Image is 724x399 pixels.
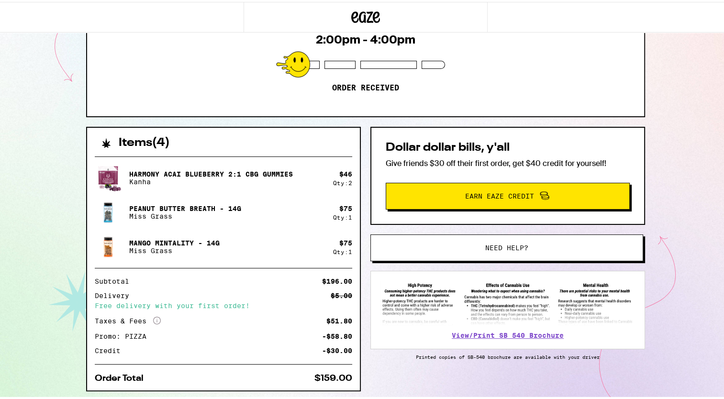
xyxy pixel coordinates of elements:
div: Order Total [95,372,150,381]
p: Kanha [129,176,293,184]
h2: Dollar dollar bills, y'all [386,140,630,152]
button: Earn Eaze Credit [386,181,630,208]
div: Delivery [95,290,136,297]
div: Promo: PIZZA [95,331,153,338]
div: $51.80 [326,316,352,322]
div: Free delivery with your first order! [95,300,352,307]
p: Give friends $30 off their first order, get $40 credit for yourself! [386,156,630,166]
div: $196.00 [322,276,352,283]
span: Need help? [485,243,528,249]
div: 2:00pm - 4:00pm [316,31,415,44]
div: $ 46 [339,168,352,176]
div: -$30.00 [322,345,352,352]
p: Miss Grass [129,211,241,218]
img: SB 540 Brochure preview [380,279,635,323]
p: Miss Grass [129,245,220,253]
img: Miss Grass - Peanut Butter Breath - 14g [95,197,122,224]
div: $ 75 [339,203,352,211]
button: Need help? [370,233,643,259]
div: $5.00 [331,290,352,297]
div: Credit [95,345,127,352]
p: Peanut Butter Breath - 14g [129,203,241,211]
div: Qty: 1 [333,212,352,219]
div: $159.00 [314,372,352,381]
div: Subtotal [95,276,136,283]
img: Miss Grass - Mango Mintality - 14g [95,232,122,258]
div: Qty: 1 [333,247,352,253]
a: View/Print SB 540 Brochure [452,330,564,337]
p: Harmony Acai Blueberry 2:1 CBG Gummies [129,168,293,176]
p: Printed copies of SB-540 brochure are available with your driver [370,352,645,358]
h2: Items ( 4 ) [119,135,170,147]
div: $ 75 [339,237,352,245]
img: Kanha - Harmony Acai Blueberry 2:1 CBG Gummies [95,162,122,189]
div: -$58.80 [322,331,352,338]
span: Earn Eaze Credit [465,191,534,198]
p: Order received [332,81,399,91]
div: Taxes & Fees [95,315,161,323]
p: Mango Mintality - 14g [129,237,220,245]
div: Qty: 2 [333,178,352,184]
